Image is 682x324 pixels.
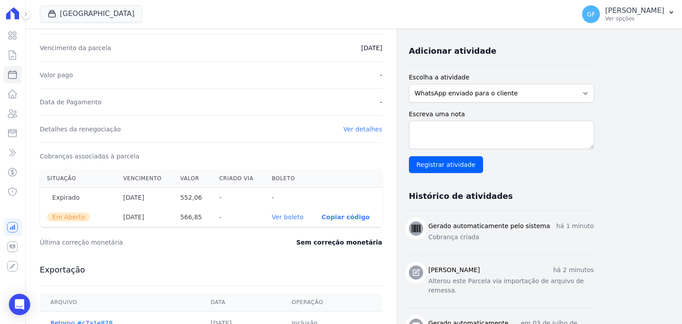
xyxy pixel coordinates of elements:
[212,170,265,188] th: Criado via
[40,293,200,312] th: Arquivo
[380,98,382,107] dd: -
[605,6,664,15] p: [PERSON_NAME]
[321,213,369,221] button: Copiar código
[47,213,91,221] span: Em Aberto
[265,188,314,208] th: -
[281,293,382,312] th: Operação
[409,46,496,56] h3: Adicionar atividade
[200,293,281,312] th: Data
[272,213,303,221] a: Ver boleto
[409,156,483,173] input: Registrar atividade
[212,207,265,227] th: -
[173,188,212,208] th: 552,06
[428,265,480,275] h3: [PERSON_NAME]
[40,98,102,107] dt: Data de Pagamento
[9,294,30,315] div: Open Intercom Messenger
[40,125,121,134] dt: Detalhes da renegociação
[173,170,212,188] th: Valor
[587,11,595,17] span: GF
[409,110,594,119] label: Escreva uma nota
[605,15,664,22] p: Ver opções
[40,170,116,188] th: Situação
[296,238,382,247] dd: Sem correção monetária
[40,71,73,79] dt: Valor pago
[409,191,513,202] h3: Histórico de atividades
[116,170,173,188] th: Vencimento
[428,221,550,231] h3: Gerado automaticamente pelo sistema
[556,221,594,231] p: há 1 minuto
[40,238,242,247] dt: Última correção monetária
[40,5,142,22] button: [GEOGRAPHIC_DATA]
[343,126,382,133] a: Ver detalhes
[40,265,382,275] h3: Exportação
[212,188,265,208] th: -
[116,207,173,227] th: [DATE]
[575,2,682,27] button: GF [PERSON_NAME] Ver opções
[428,277,594,295] p: Alterou este Parcela via importação de arquivo de remessa.
[47,193,85,202] span: Expirado
[553,265,594,275] p: há 2 minutos
[428,233,594,242] p: Cobrança criada
[265,170,314,188] th: Boleto
[380,71,382,79] dd: -
[173,207,212,227] th: 566,85
[40,43,111,52] dt: Vencimento da parcela
[116,188,173,208] th: [DATE]
[361,43,382,52] dd: [DATE]
[409,73,594,82] label: Escolha a atividade
[40,152,139,161] dt: Cobranças associadas à parcela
